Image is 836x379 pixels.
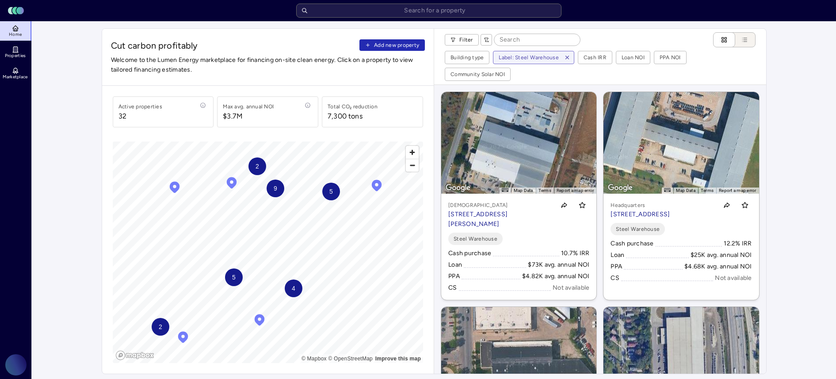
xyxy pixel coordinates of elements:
div: Loan [611,250,624,260]
a: Map[DEMOGRAPHIC_DATA][STREET_ADDRESS][PERSON_NAME]Toggle favoriteSteel WarehouseCash purchase10.7... [441,92,596,300]
div: Map marker [176,330,190,346]
div: Map marker [267,180,284,197]
div: Loan NOI [622,53,645,62]
button: Zoom out [406,159,419,172]
button: Zoom in [406,146,419,159]
div: Cash purchase [611,239,653,249]
button: Toggle favorite [575,198,589,212]
span: 5 [232,272,235,282]
div: PPA [611,262,622,272]
div: Map marker [225,268,243,286]
span: Steel Warehouse [454,234,497,243]
span: 2 [158,322,162,332]
button: Filter [445,34,479,46]
span: Properties [5,53,26,58]
span: 4 [291,283,295,293]
div: Loan [448,260,462,270]
button: PPA NOI [654,51,686,64]
div: $4.68K avg. annual NOI [684,262,752,272]
div: Active properties [118,102,162,111]
a: Mapbox [302,356,327,362]
div: Map marker [253,313,266,329]
p: [DEMOGRAPHIC_DATA] [448,201,551,210]
span: Home [9,32,22,37]
button: Community Solar NOI [445,68,510,80]
div: Label: Steel Warehouse [499,53,559,62]
span: Welcome to the Lumen Energy marketplace for financing on-site clean energy. Click on a property t... [111,55,425,75]
div: CS [611,273,619,283]
p: [STREET_ADDRESS][PERSON_NAME] [448,210,551,229]
div: Map marker [370,179,383,195]
div: Max avg. annual NOI [223,102,274,111]
span: Cut carbon profitably [111,39,356,52]
div: Map marker [152,318,169,336]
p: [STREET_ADDRESS] [611,210,670,219]
div: Map marker [285,279,302,297]
a: Map feedback [375,356,421,362]
button: List view [726,32,756,47]
div: 12.2% IRR [724,239,752,249]
div: Not available [553,283,589,293]
span: 9 [273,184,277,193]
div: 10.7% IRR [561,249,589,258]
div: Total CO₂ reduction [328,102,378,111]
p: Headquarters [611,201,670,210]
button: Loan NOI [616,51,650,64]
button: Building type [445,51,489,64]
div: 7,300 tons [328,111,363,122]
input: Search [494,34,580,46]
span: 32 [118,111,162,122]
span: 2 [255,161,259,171]
span: Marketplace [3,74,27,80]
input: Search for a property [296,4,561,18]
a: Mapbox logo [115,350,154,360]
button: Cards view [713,32,735,47]
div: Map marker [225,176,238,192]
div: CS [448,283,457,293]
a: OpenStreetMap [328,356,373,362]
div: Map marker [168,180,181,196]
div: $4.82K avg. annual NOI [522,272,590,281]
div: Community Solar NOI [450,70,505,79]
div: Map marker [248,157,266,175]
canvas: Map [113,142,424,363]
button: Toggle favorite [738,198,752,212]
button: Add new property [359,39,425,51]
button: Cash IRR [578,51,612,64]
a: MapHeadquarters[STREET_ADDRESS]Toggle favoriteSteel WarehouseCash purchase12.2% IRRLoan$25K avg. ... [603,92,759,300]
div: $25K avg. annual NOI [691,250,752,260]
span: $3.7M [223,111,274,122]
div: PPA [448,272,460,281]
div: Building type [450,53,484,62]
span: Filter [459,35,473,44]
div: Cash IRR [584,53,607,62]
button: Label: Steel Warehouse [493,51,561,64]
div: Map marker [322,183,340,200]
div: Not available [715,273,752,283]
div: Cash purchase [448,249,491,258]
div: $73K avg. annual NOI [528,260,589,270]
div: PPA NOI [660,53,681,62]
span: Steel Warehouse [616,225,660,234]
span: 5 [329,187,332,196]
span: Add new property [374,41,419,50]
